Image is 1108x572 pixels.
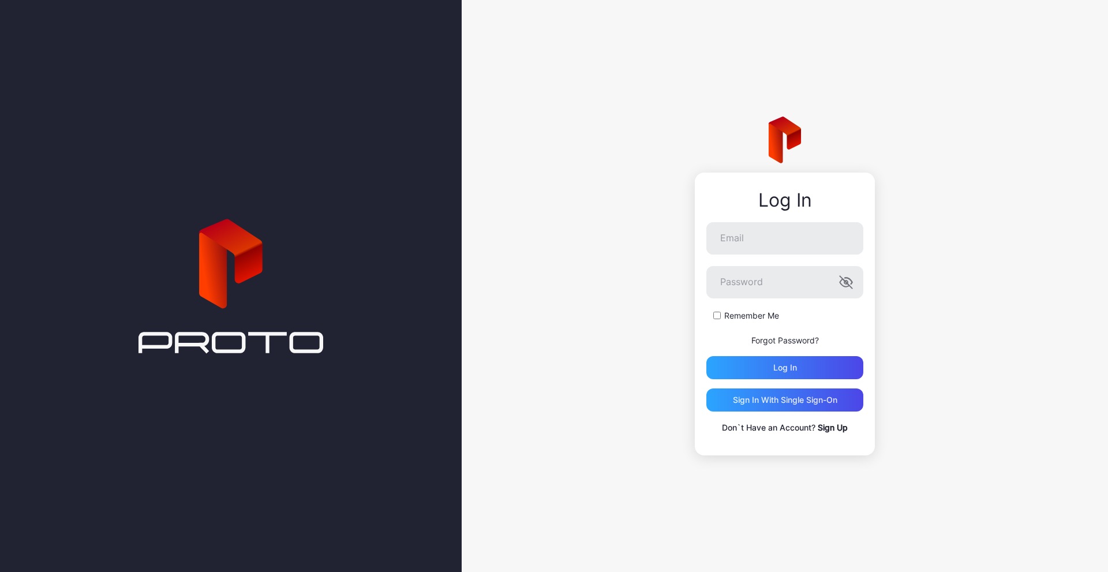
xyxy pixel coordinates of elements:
[839,275,853,289] button: Password
[706,421,863,435] p: Don`t Have an Account?
[706,266,863,298] input: Password
[733,395,837,405] div: Sign in With Single Sign-On
[706,388,863,412] button: Sign in With Single Sign-On
[751,335,819,345] a: Forgot Password?
[706,356,863,379] button: Log in
[818,423,848,432] a: Sign Up
[706,190,863,211] div: Log In
[724,310,779,321] label: Remember Me
[773,363,797,372] div: Log in
[706,222,863,255] input: Email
